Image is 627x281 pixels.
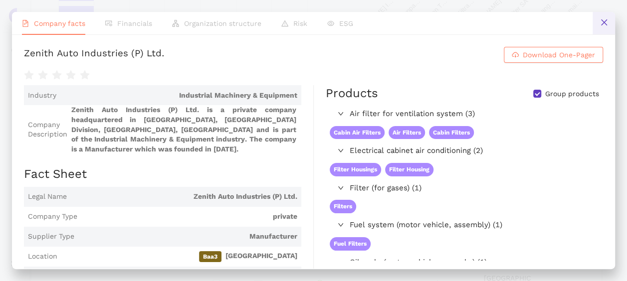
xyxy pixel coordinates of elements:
[66,70,76,80] span: star
[117,19,152,27] span: Financials
[350,257,598,269] span: Oil cycle (motor vehicle, assemby) (1)
[28,91,56,101] span: Industry
[512,51,519,59] span: cloud-download
[71,105,297,154] span: Zenith Auto Industries (P) Ltd. is a private company headquartered in [GEOGRAPHIC_DATA], [GEOGRAP...
[350,108,598,120] span: Air filter for ventilation system (3)
[293,19,307,27] span: Risk
[429,126,474,140] span: Cabin Filters
[523,49,595,60] span: Download One-Pager
[350,219,598,231] span: Fuel system (motor vehicle, assembly) (1)
[339,19,353,27] span: ESG
[61,251,297,262] span: [GEOGRAPHIC_DATA]
[326,106,602,122] div: Air filter for ventilation system (3)
[28,252,57,262] span: Location
[350,145,598,157] span: Electrical cabinet air conditioning (2)
[78,232,297,242] span: Manufacturer
[593,12,615,34] button: close
[330,126,385,140] span: Cabin Air Filters
[541,89,603,99] span: Group products
[385,163,433,176] span: Filter Housing
[199,251,221,262] span: Baa3
[338,147,344,153] span: right
[28,212,77,222] span: Company Type
[330,237,371,251] span: Fuel Filters
[338,185,344,191] span: right
[338,222,344,228] span: right
[38,70,48,80] span: star
[330,200,356,213] span: Filters
[326,217,602,233] div: Fuel system (motor vehicle, assembly) (1)
[24,47,165,63] div: Zenith Auto Industries (P) Ltd.
[80,70,90,80] span: star
[28,232,74,242] span: Supplier Type
[24,166,301,183] h2: Fact Sheet
[326,255,602,271] div: Oil cycle (motor vehicle, assemby) (1)
[34,19,85,27] span: Company facts
[60,91,297,101] span: Industrial Machinery & Equipment
[81,212,297,222] span: private
[327,20,334,27] span: eye
[338,259,344,265] span: right
[52,70,62,80] span: star
[281,20,288,27] span: warning
[71,192,297,202] span: Zenith Auto Industries (P) Ltd.
[326,85,378,102] div: Products
[600,18,608,26] span: close
[28,192,67,202] span: Legal Name
[389,126,425,140] span: Air Filters
[326,180,602,196] div: Filter (for gases) (1)
[24,70,34,80] span: star
[105,20,112,27] span: fund-view
[330,163,381,176] span: Filter Housings
[184,19,261,27] span: Organization structure
[504,47,603,63] button: cloud-downloadDownload One-Pager
[28,120,67,140] span: Company Description
[338,111,344,117] span: right
[350,182,598,194] span: Filter (for gases) (1)
[326,143,602,159] div: Electrical cabinet air conditioning (2)
[172,20,179,27] span: apartment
